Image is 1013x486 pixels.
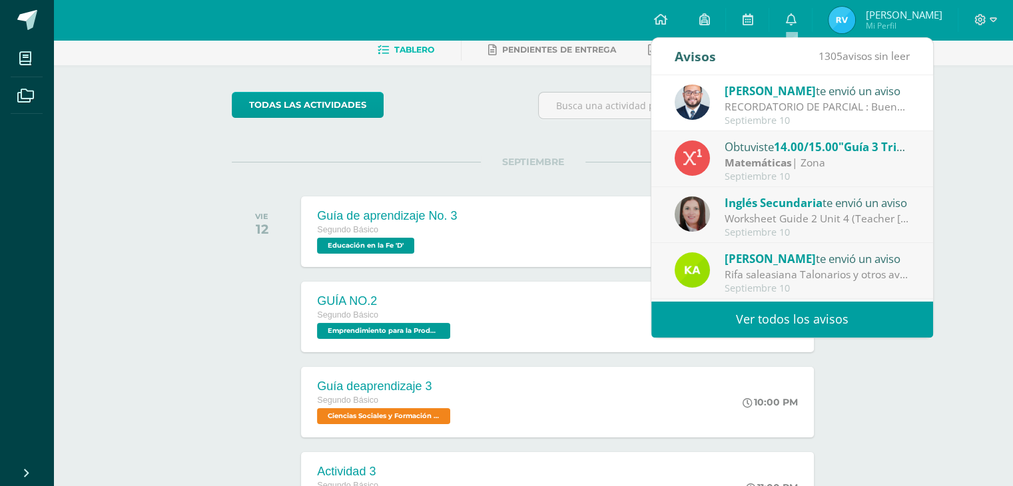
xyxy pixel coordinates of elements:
[725,115,910,126] div: Septiembre 10
[317,395,378,405] span: Segundo Básico
[675,85,710,120] img: eaa624bfc361f5d4e8a554d75d1a3cf6.png
[725,250,910,267] div: te envió un aviso
[865,8,942,21] span: [PERSON_NAME]
[725,83,816,99] span: [PERSON_NAME]
[317,310,378,320] span: Segundo Básico
[725,138,910,155] div: Obtuviste en
[819,49,843,63] span: 1305
[829,7,855,33] img: 5836ed6db2e129ca99ce9567a49f2787.png
[317,323,450,339] span: Emprendimiento para la Productividad 'D'
[725,171,910,182] div: Septiembre 10
[675,38,716,75] div: Avisos
[317,209,457,223] div: Guía de aprendizaje No. 3
[743,396,798,408] div: 10:00 PM
[255,212,268,221] div: VIE
[725,211,910,226] div: Worksheet Guide 2 Unit 4 (Teacher Barrios): Hello, dear students, here is the worksheet that you ...
[651,301,933,338] a: Ver todos los avisos
[675,252,710,288] img: 80c6179f4b1d2e3660951566ef3c631f.png
[725,82,910,99] div: te envió un aviso
[481,156,585,168] span: SEPTIEMBRE
[378,39,434,61] a: Tablero
[317,225,378,234] span: Segundo Básico
[648,39,721,61] a: Entregadas
[725,155,910,170] div: | Zona
[317,465,450,479] div: Actividad 3
[317,238,414,254] span: Educación en la Fe 'D'
[819,49,910,63] span: avisos sin leer
[675,196,710,232] img: 8af0450cf43d44e38c4a1497329761f3.png
[394,45,434,55] span: Tablero
[539,93,834,119] input: Busca una actividad próxima aquí...
[725,155,792,170] strong: Matemáticas
[725,267,910,282] div: Rifa saleasiana Talonarios y otros avisos 10 septiembre 2025: Estimados Padres de Familia Les sal...
[725,194,910,211] div: te envió un aviso
[317,379,454,393] div: Guía deaprendizaje 3
[317,294,454,308] div: GUÍA NO.2
[725,99,910,115] div: RECORDATORIO DE PARCIAL : Buenas tardes Jovenes, se les recuerda que mañana hay parcial. Estudien...
[725,195,823,210] span: Inglés Secundaria
[255,221,268,237] div: 12
[488,39,616,61] a: Pendientes de entrega
[725,251,816,266] span: [PERSON_NAME]
[865,20,942,31] span: Mi Perfil
[232,92,384,118] a: todas las Actividades
[725,227,910,238] div: Septiembre 10
[774,139,839,154] span: 14.00/15.00
[317,408,450,424] span: Ciencias Sociales y Formación Ciudadana e Interculturalidad 'D'
[502,45,616,55] span: Pendientes de entrega
[725,283,910,294] div: Septiembre 10
[839,139,960,154] span: "Guía 3 Trionometria"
